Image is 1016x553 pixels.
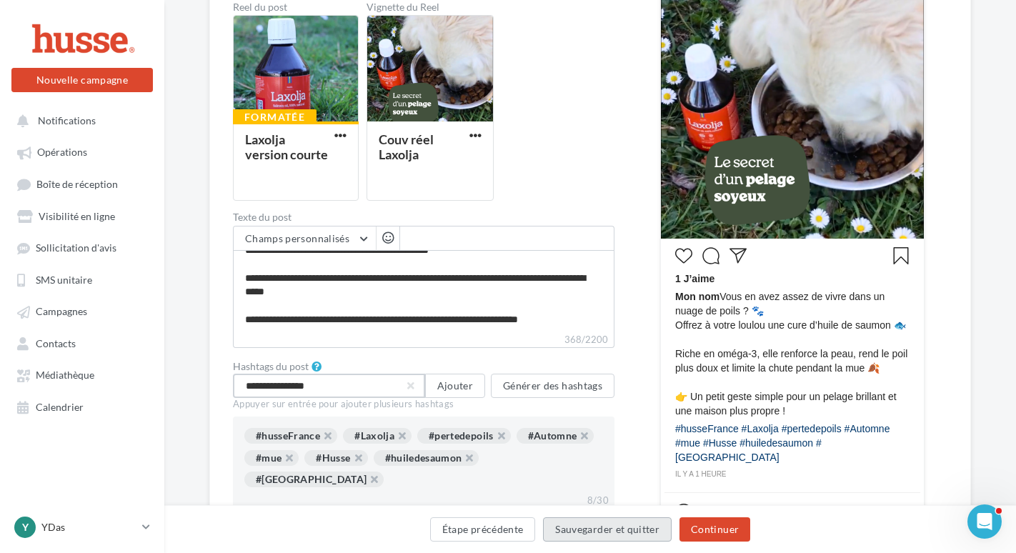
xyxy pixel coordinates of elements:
span: Médiathèque [36,369,94,382]
div: 1 J’aime [675,271,910,289]
div: #Laxolja [343,428,412,444]
div: Ajouter un commentaire... [702,504,817,519]
button: Champs personnalisés [234,226,376,251]
div: #huiledesaumon [374,450,479,466]
span: SMS unitaire [36,274,92,286]
a: Médiathèque [9,362,156,387]
span: Y [22,520,29,534]
span: Boîte de réception [36,178,118,190]
button: Nouvelle campagne [11,68,153,92]
span: Sollicitation d'avis [36,242,116,254]
button: Ajouter [425,374,485,398]
div: Reel du post [233,2,359,12]
span: Opérations [37,146,87,159]
div: il y a 1 heure [675,468,910,481]
div: #husseFrance #Laxolja #pertedepoils #Automne #mue #Husse #huiledesaumon #[GEOGRAPHIC_DATA] [675,422,910,468]
a: Sollicitation d'avis [9,234,156,260]
div: #[GEOGRAPHIC_DATA] [244,472,384,487]
p: YDas [41,520,136,534]
div: #husseFrance [244,428,337,444]
label: Texte du post [233,212,614,222]
svg: Partager la publication [729,247,747,264]
a: Boîte de réception [9,171,156,197]
button: Étape précédente [430,517,536,542]
a: Visibilité en ligne [9,203,156,229]
div: #Husse [304,450,367,466]
div: Vignette du Reel [367,2,494,12]
a: Opérations [9,139,156,164]
button: Sauvegarder et quitter [543,517,672,542]
a: Campagnes [9,298,156,324]
a: SMS unitaire [9,266,156,292]
div: Laxolja version courte [245,131,328,162]
label: Hashtags du post [233,362,309,372]
div: Appuyer sur entrée pour ajouter plusieurs hashtags [233,398,614,411]
span: Calendrier [36,401,84,413]
button: Notifications [9,107,150,133]
svg: J’aime [675,247,692,264]
span: Notifications [38,114,96,126]
span: Campagnes [36,306,87,318]
span: Vous en avez assez de vivre dans un nuage de poils ? 🐾 Offrez à votre loulou une cure d’huile de ... [675,289,910,418]
span: Mon nom [675,291,719,302]
span: Contacts [36,337,76,349]
div: #pertedepoils [417,428,511,444]
label: 368/2200 [233,332,614,348]
div: 8/30 [582,492,614,510]
div: #Automne [517,428,594,444]
svg: Emoji [675,504,692,521]
iframe: Intercom live chat [967,504,1002,539]
a: Y YDas [11,514,153,541]
svg: Commenter [702,247,719,264]
a: Contacts [9,330,156,356]
div: #mue [244,450,299,466]
span: Visibilité en ligne [39,210,115,222]
div: Formatée [233,109,317,125]
a: Calendrier [9,394,156,419]
span: Champs personnalisés [245,232,349,244]
button: Continuer [679,517,750,542]
svg: Enregistrer [892,247,910,264]
div: Couv réel Laxolja [379,131,434,162]
button: Générer des hashtags [491,374,614,398]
